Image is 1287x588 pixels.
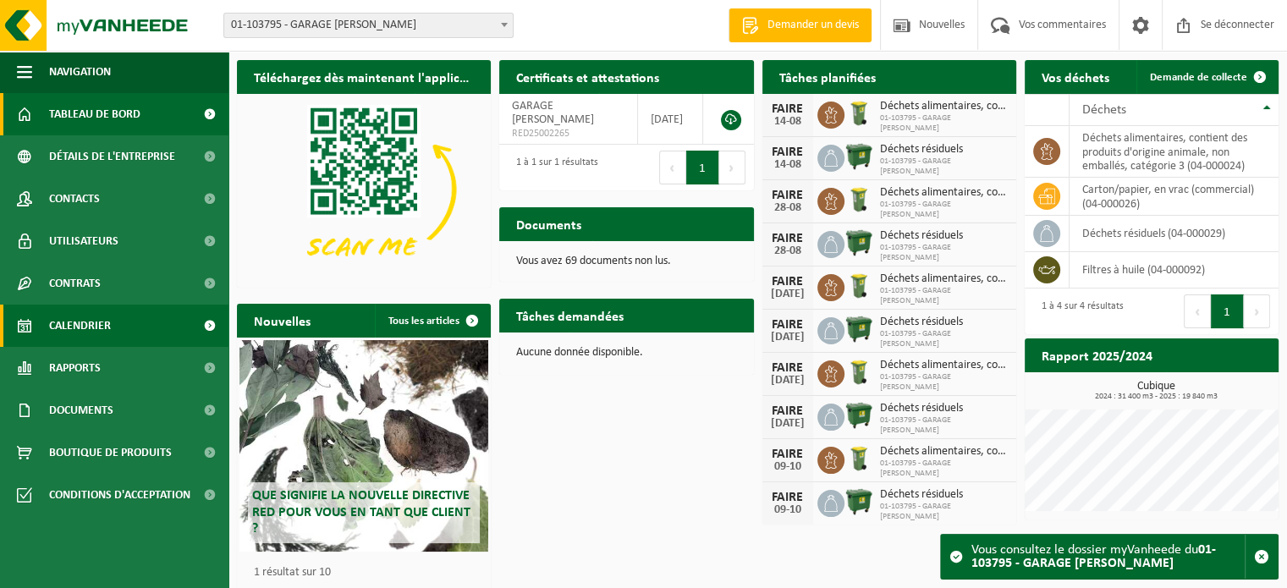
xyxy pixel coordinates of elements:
font: Déchets résiduels [880,143,963,156]
font: 2024 : 31 400 m3 - 2025 : 19 840 m3 [1094,392,1217,401]
font: 1 à 1 sur 1 résultats [516,157,598,168]
font: FAIRE [772,102,803,116]
font: Déchets résiduels [880,316,963,328]
font: Contrats [49,278,101,290]
font: 28-08 [774,201,801,214]
font: FAIRE [772,275,803,289]
font: 01-103795 - GARAGE [PERSON_NAME] [880,243,951,262]
font: Utilisateurs [49,235,118,248]
font: Nouvelles [254,316,311,329]
font: 09-10 [774,503,801,516]
img: WB-1100-HPE-GN-01 [844,228,873,257]
font: Nouvelles [919,19,965,31]
font: Déchets résiduels [880,402,963,415]
font: filtres à huile (04-000092) [1082,264,1205,277]
font: Demander un devis [767,19,859,31]
button: Suivant [719,151,745,184]
span: 01-103795 - GARAGE PEETERS CÉDRIC - BONCELLES [224,14,513,37]
font: [DATE] [771,374,805,387]
img: WB-0140-HPE-GN-50 [844,358,873,387]
font: Rapport 2025/2024 [1042,350,1152,364]
font: Navigation [49,66,111,79]
font: FAIRE [772,189,803,202]
font: 01-103795 - GARAGE [PERSON_NAME] [880,200,951,219]
img: WB-1100-HPE-GN-01 [844,142,873,171]
font: Vos déchets [1042,72,1109,85]
font: [DATE] [771,331,805,343]
font: [DATE] [771,288,805,300]
font: Contacts [49,193,100,206]
font: Boutique de produits [49,447,172,459]
font: 01-103795 - GARAGE [PERSON_NAME] [880,459,951,478]
font: FAIRE [772,404,803,418]
font: 01-103795 - GARAGE [PERSON_NAME] [880,415,951,435]
font: Tâches demandées [516,310,624,324]
font: 1 [1224,306,1230,319]
font: 1 résultat sur 10 [254,566,331,579]
font: Vous consultez le dossier myVanheede du [971,543,1198,557]
img: WB-0140-HPE-GN-50 [844,99,873,128]
a: Demander un devis [729,8,872,42]
font: Détails de l'entreprise [49,151,175,163]
button: Précédent [1184,294,1211,328]
font: FAIRE [772,232,803,245]
img: WB-1100-HPE-GN-01 [844,401,873,430]
font: Tous les articles [388,316,459,327]
font: 1 à 4 sur 4 résultats [1042,301,1124,311]
font: déchets résiduels (04-000029) [1082,228,1225,240]
font: 01-103795 - GARAGE [PERSON_NAME] [880,286,951,305]
font: 01-103795 - GARAGE [PERSON_NAME] [880,113,951,133]
font: FAIRE [772,146,803,159]
font: 28-08 [774,245,801,257]
img: Téléchargez l'application VHEPlus [237,94,491,284]
img: WB-1100-HPE-GN-01 [844,487,873,516]
font: Aucune donnée disponible. [516,346,643,359]
img: WB-0140-HPE-GN-50 [844,444,873,473]
font: déchets alimentaires, contient des produits d'origine animale, non emballés, catégorie 3 (04-000024) [1082,132,1247,173]
font: Téléchargez dès maintenant l'application Vanheede+ ! [254,72,564,85]
font: RED25002265 [512,129,569,139]
button: Précédent [659,151,686,184]
font: Déchets résiduels [880,488,963,501]
font: Demande de collecte [1150,72,1247,83]
font: carton/papier, en vrac (commercial) (04-000026) [1082,184,1254,210]
font: GARAGE [PERSON_NAME] [512,100,594,126]
font: [DATE] [771,417,805,430]
font: 01-103795 - GARAGE [PERSON_NAME] [971,543,1216,570]
font: FAIRE [772,318,803,332]
font: Conditions d'acceptation [49,489,190,502]
img: WB-0140-HPE-GN-50 [844,272,873,300]
font: Se déconnecter [1201,19,1274,31]
font: Vos commentaires [1019,19,1106,31]
span: 01-103795 - GARAGE PEETERS CÉDRIC - BONCELLES [223,13,514,38]
font: Cubique [1136,380,1174,393]
font: [DATE] [651,113,683,126]
font: Que signifie la nouvelle directive RED pour vous en tant que client ? [252,489,470,535]
font: 14-08 [774,158,801,171]
font: 01-103795 - GARAGE [PERSON_NAME] [880,157,951,176]
font: Tableau de bord [49,108,140,121]
a: Demande de collecte [1136,60,1277,94]
font: Certificats et attestations [516,72,659,85]
font: 14-08 [774,115,801,128]
button: Suivant [1244,294,1270,328]
font: Déchets résiduels [880,229,963,242]
img: WB-1100-HPE-GN-01 [844,315,873,343]
font: Déchets [1082,103,1126,117]
font: Rapports [49,362,101,375]
font: 01-103795 - GARAGE [PERSON_NAME] [880,329,951,349]
font: FAIRE [772,491,803,504]
font: Vous avez 69 documents non lus. [516,255,671,267]
font: FAIRE [772,361,803,375]
button: 1 [686,151,719,184]
font: FAIRE [772,448,803,461]
font: 01-103795 - GARAGE [PERSON_NAME] [880,502,951,521]
font: Calendrier [49,320,111,332]
a: Tous les articles [375,304,489,338]
font: Tâches planifiées [779,72,876,85]
img: WB-0140-HPE-GN-50 [844,185,873,214]
font: Documents [49,404,113,417]
button: 1 [1211,294,1244,328]
font: 09-10 [774,460,801,473]
a: Que signifie la nouvelle directive RED pour vous en tant que client ? [239,340,488,552]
